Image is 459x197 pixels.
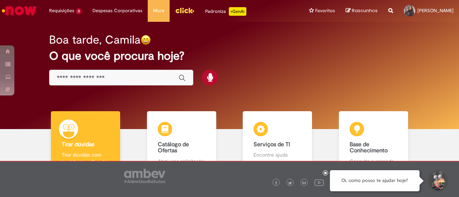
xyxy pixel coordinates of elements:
[350,141,388,154] b: Base de Conhecimento
[158,158,205,165] p: Abra uma solicitação
[62,141,94,148] b: Tirar dúvidas
[153,7,164,14] span: More
[288,181,292,185] img: logo_footer_twitter.png
[1,4,38,18] img: ServiceNow
[76,8,82,14] span: 3
[326,111,422,173] a: Base de Conhecimento Consulte e aprenda
[158,141,189,154] b: Catálogo de Ofertas
[124,169,165,183] img: logo_footer_ambev_rotulo_gray.png
[205,7,246,16] div: Padroniza
[93,7,142,14] span: Despesas Corporativas
[314,178,324,187] img: logo_footer_youtube.png
[274,181,278,185] img: logo_footer_facebook.png
[134,111,230,173] a: Catálogo de Ofertas Abra uma solicitação
[315,7,335,14] span: Favoritos
[175,5,194,16] img: click_logo_yellow_360x200.png
[38,111,134,173] a: Tirar dúvidas Tirar dúvidas com Lupi Assist e Gen Ai
[49,7,74,14] span: Requisições
[346,8,378,14] a: Rascunhos
[417,8,454,14] span: [PERSON_NAME]
[302,181,306,185] img: logo_footer_linkedin.png
[352,7,378,14] span: Rascunhos
[141,35,151,45] img: happy-face.png
[229,7,246,16] p: +GenAi
[49,34,141,46] h2: Boa tarde, Camila
[427,170,448,192] button: Iniciar Conversa de Suporte
[350,158,397,165] p: Consulte e aprenda
[254,141,290,148] b: Serviços de TI
[254,151,301,158] p: Encontre ajuda
[49,50,410,62] h2: O que você procura hoje?
[330,170,420,191] div: Oi, como posso te ajudar hoje?
[62,151,109,166] p: Tirar dúvidas com Lupi Assist e Gen Ai
[229,111,326,173] a: Serviços de TI Encontre ajuda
